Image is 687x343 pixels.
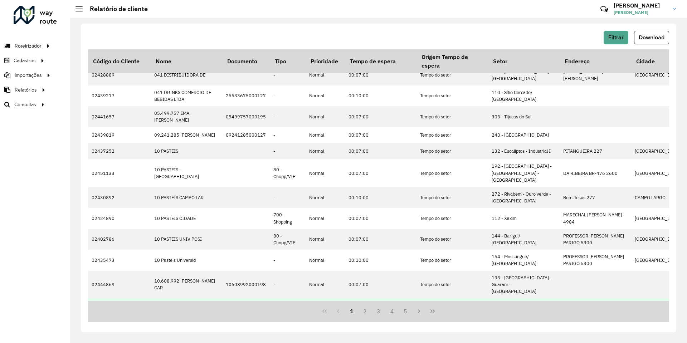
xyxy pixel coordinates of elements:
[426,304,439,318] button: Last Page
[270,127,306,143] td: -
[88,127,151,143] td: 02439819
[306,49,345,73] th: Prioridade
[151,208,222,229] td: 10 PASTEIS CIDADE
[345,106,416,127] td: 00:07:00
[488,187,560,208] td: 272 - Rivabem - Ouro verde - [GEOGRAPHIC_DATA]
[345,250,416,270] td: 00:10:00
[88,229,151,250] td: 02402786
[345,64,416,85] td: 00:07:00
[639,34,664,40] span: Download
[560,250,631,270] td: PROFESSOR [PERSON_NAME] PARIGO 5300
[416,271,488,299] td: Tempo do setor
[306,64,345,85] td: Normal
[151,159,222,187] td: 10 PASTEIS - [GEOGRAPHIC_DATA]
[222,85,270,106] td: 25533675000127
[345,49,416,73] th: Tempo de espera
[306,143,345,159] td: Normal
[306,298,345,319] td: Normal
[88,106,151,127] td: 02441657
[416,229,488,250] td: Tempo do setor
[88,64,151,85] td: 02428889
[416,64,488,85] td: Tempo do setor
[412,304,426,318] button: Next Page
[88,85,151,106] td: 02439217
[345,229,416,250] td: 00:07:00
[222,271,270,299] td: 10608992000198
[151,64,222,85] td: 041 DISTRIBUIDORA DE
[222,106,270,127] td: 05499757000195
[270,159,306,187] td: 80 - Chopp/VIP
[416,250,488,270] td: Tempo do setor
[151,49,222,73] th: Nome
[604,31,628,44] button: Filtrar
[560,208,631,229] td: MARECHAL [PERSON_NAME] 4984
[270,49,306,73] th: Tipo
[88,187,151,208] td: 02430892
[416,106,488,127] td: Tempo do setor
[306,85,345,106] td: Normal
[416,298,488,319] td: Tempo do setor
[372,304,385,318] button: 3
[345,208,416,229] td: 00:07:00
[345,298,416,319] td: 00:10:00
[306,106,345,127] td: Normal
[345,187,416,208] td: 00:10:00
[14,101,36,108] span: Consultas
[15,42,42,50] span: Roteirizador
[399,304,413,318] button: 5
[222,127,270,143] td: 09241285000127
[151,271,222,299] td: 10.608.992 [PERSON_NAME] CAR
[15,86,37,94] span: Relatórios
[151,127,222,143] td: 09.241.285 [PERSON_NAME]
[151,85,222,106] td: 041 DRINKS COMERCIO DE BEBIDAS LTDA
[151,106,222,127] td: 05.499.757 EMA [PERSON_NAME]
[488,106,560,127] td: 303 - Tijucas do Sul
[270,208,306,229] td: 700 - Shopping
[151,298,222,319] td: 10/10 GARAGEM AGROPE
[15,72,42,79] span: Importações
[488,271,560,299] td: 193 - [GEOGRAPHIC_DATA] - Guarani - [GEOGRAPHIC_DATA]
[88,208,151,229] td: 02424890
[488,208,560,229] td: 112 - Xaxim
[270,143,306,159] td: -
[345,159,416,187] td: 00:07:00
[151,229,222,250] td: 10 PASTEIS UNIV POSI
[306,159,345,187] td: Normal
[488,49,560,73] th: Setor
[345,143,416,159] td: 00:07:00
[560,159,631,187] td: DA RIBEIRA BR-476 2600
[14,57,36,64] span: Cadastros
[88,298,151,319] td: 02432108
[345,127,416,143] td: 00:07:00
[560,49,631,73] th: Endereço
[270,64,306,85] td: -
[151,250,222,270] td: 10 Pasteis Universid
[634,31,669,44] button: Download
[88,159,151,187] td: 02451133
[151,187,222,208] td: 10 PASTEIS CAMPO LAR
[270,229,306,250] td: 80 - Chopp/VIP
[614,9,667,16] span: [PERSON_NAME]
[560,229,631,250] td: PROFESSOR [PERSON_NAME] PARIGO 5300
[306,229,345,250] td: Normal
[306,127,345,143] td: Normal
[88,271,151,299] td: 02444869
[560,64,631,85] td: [STREET_ADDRESS][PERSON_NAME]
[488,143,560,159] td: 132 - Eucaliptos - Industrial I
[488,85,560,106] td: 110 - Sítio Cercado/ [GEOGRAPHIC_DATA]
[614,2,667,9] h3: [PERSON_NAME]
[416,49,488,73] th: Origem Tempo de espera
[488,127,560,143] td: 240 - [GEOGRAPHIC_DATA]
[560,143,631,159] td: PITANGUEIRA 227
[488,64,560,85] td: 201 - [GEOGRAPHIC_DATA] - [GEOGRAPHIC_DATA]
[608,34,624,40] span: Filtrar
[416,187,488,208] td: Tempo do setor
[560,187,631,208] td: Bom Jesus 277
[270,187,306,208] td: -
[358,304,372,318] button: 2
[416,85,488,106] td: Tempo do setor
[270,271,306,299] td: -
[270,106,306,127] td: -
[151,143,222,159] td: 10 PASTEIS
[88,250,151,270] td: 02435473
